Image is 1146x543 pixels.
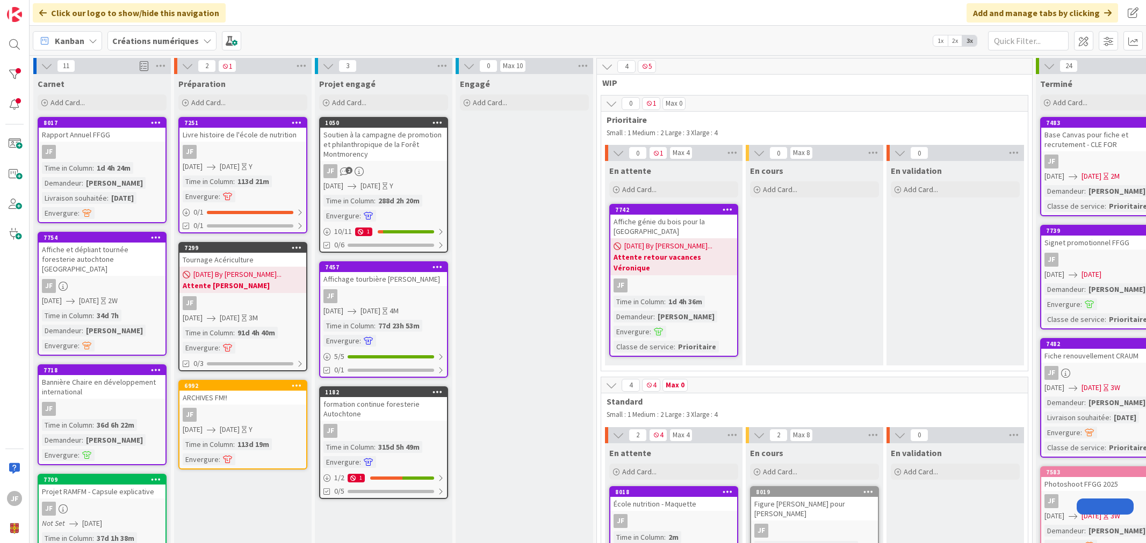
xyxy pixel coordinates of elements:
span: 1x [933,35,948,46]
div: 7718 [44,366,165,374]
a: 6992ARCHIVES FM!!JF[DATE][DATE]YTime in Column:113d 19mEnvergure: [178,380,307,469]
span: Add Card... [763,185,797,194]
div: 77d 23h 53m [376,320,422,332]
div: Demandeur [42,177,82,189]
div: JF [323,289,337,303]
span: [DATE] [1044,510,1064,522]
span: Add Card... [473,98,507,107]
div: 7457 [320,262,447,272]
span: [DATE] [361,180,380,192]
a: 7251Livre histoire de l'école de nutritionJF[DATE][DATE]YTime in Column:113d 21mEnvergure:0/10/1 [178,117,307,233]
div: Click our logo to show/hide this navigation [33,3,226,23]
div: JF [39,279,165,293]
span: [DATE] [220,161,240,172]
div: Envergure [1044,427,1080,438]
div: Y [390,180,393,192]
div: JF [1044,366,1058,380]
div: Time in Column [614,531,664,543]
div: Demandeur [42,434,82,446]
div: Demandeur [1044,283,1084,295]
span: : [1084,525,1086,537]
div: 5/5 [320,350,447,363]
span: : [233,438,235,450]
div: Livraison souhaitée [42,192,107,204]
div: Demandeur [1044,525,1084,537]
span: Add Card... [191,98,226,107]
div: 6992 [184,382,306,390]
span: Add Card... [332,98,366,107]
div: JF [42,279,56,293]
span: [DATE] [220,312,240,324]
span: 0/3 [193,358,204,369]
span: : [664,531,666,543]
span: : [1105,442,1106,453]
div: Demandeur [1044,185,1084,197]
div: [DATE] [109,192,136,204]
div: JF [320,289,447,303]
div: JF [1044,494,1058,508]
img: avatar [7,521,22,536]
span: 2 [345,167,352,174]
span: 1 [218,60,236,72]
span: : [92,162,94,174]
b: Attente retour vacances Véronique [614,252,734,273]
span: [DATE] [183,424,203,435]
div: 2W [108,295,118,306]
i: Not Set [42,518,65,528]
div: Soutien à la campagne de promotion et philanthropique de la Forêt Montmorency [320,128,447,161]
span: : [674,341,675,353]
div: Time in Column [323,195,374,207]
span: 0/1 [334,364,344,376]
div: 8018École nutrition - Maquette [610,487,737,511]
div: 8019 [751,487,878,497]
div: JF [42,145,56,159]
div: École nutrition - Maquette [610,497,737,511]
div: Envergure [183,342,219,354]
span: : [92,419,94,431]
div: 4M [390,305,399,317]
div: Envergure [42,207,78,219]
div: 7754 [44,234,165,241]
div: 1182 [320,387,447,397]
span: Add Card... [904,185,938,194]
div: JF [320,424,447,438]
div: 2M [1111,171,1120,182]
span: [DATE] [183,161,203,172]
div: Time in Column [183,175,233,187]
div: 1050Soutien à la campagne de promotion et philanthropique de la Forêt Montmorency [320,118,447,161]
span: [DATE] [42,295,62,306]
div: 7251Livre histoire de l'école de nutrition [179,118,306,142]
span: [DATE] [82,518,102,529]
div: Classe de service [1044,313,1105,325]
div: 1 [355,228,372,236]
div: Time in Column [323,441,374,453]
span: : [92,310,94,321]
span: Add Card... [763,467,797,476]
div: 8017Rapport Annuel FFGG [39,118,165,142]
span: : [1080,298,1082,310]
div: 7457Affichage tourbière [PERSON_NAME] [320,262,447,286]
div: 113d 21m [235,175,272,187]
div: JF [179,408,306,422]
div: 7709 [39,475,165,485]
span: Add Card... [51,98,85,107]
div: 113d 19m [235,438,272,450]
span: Add Card... [622,467,657,476]
div: Classe de service [614,341,674,353]
div: 7251 [179,118,306,128]
div: 8018 [610,487,737,497]
div: 8017 [39,118,165,128]
div: Classe de service [1044,442,1105,453]
span: [DATE] [323,305,343,317]
span: [DATE] [1082,171,1101,182]
span: [DATE] [79,295,99,306]
div: JF [39,402,165,416]
div: 7251 [184,119,306,127]
div: Demandeur [614,311,653,322]
div: 7709Projet RAMFM - Capsule explicative [39,475,165,498]
span: : [1105,313,1106,325]
div: JF [179,296,306,310]
span: [DATE] [1082,510,1101,522]
div: JF [179,145,306,159]
b: Attente [PERSON_NAME] [183,280,303,291]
